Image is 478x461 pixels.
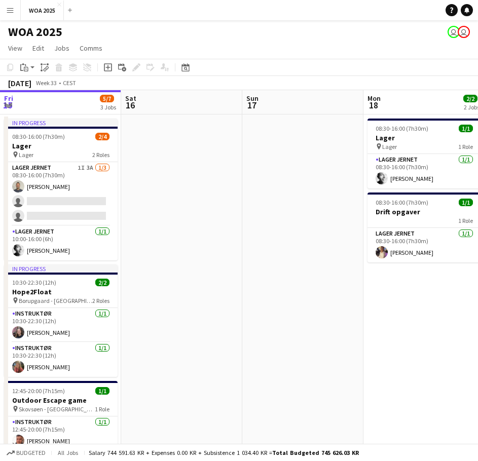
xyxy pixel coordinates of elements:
span: 16 [124,99,136,111]
app-card-role: Instruktør1/110:30-22:30 (12h)[PERSON_NAME] [4,308,118,342]
span: 2/2 [95,279,109,286]
div: [DATE] [8,78,31,88]
span: Skovsøen - [GEOGRAPHIC_DATA] [19,405,95,413]
app-job-card: In progress08:30-16:00 (7h30m)2/4Lager Lager2 RolesLager Jernet1I3A1/308:30-16:00 (7h30m)[PERSON_... [4,119,118,260]
span: 1 Role [458,143,473,150]
span: 1/1 [459,199,473,206]
div: 3 Jobs [100,103,116,111]
app-card-role: Lager Jernet1I3A1/308:30-16:00 (7h30m)[PERSON_NAME] [4,162,118,226]
span: All jobs [56,449,80,456]
span: 08:30-16:00 (7h30m) [376,125,428,132]
app-user-avatar: Drift Drift [448,26,460,38]
h3: Hope2Float [4,287,118,296]
span: Budgeted [16,449,46,456]
button: WOA 2025 [21,1,64,20]
span: Borupgaard - [GEOGRAPHIC_DATA] [19,297,92,304]
span: 5/7 [100,95,114,102]
span: Comms [80,44,102,53]
span: 2 Roles [92,297,109,304]
app-job-card: 12:45-20:00 (7h15m)1/1Outdoor Escape game Skovsøen - [GEOGRAPHIC_DATA]1 RoleInstruktør1/112:45-20... [4,381,118,451]
span: 2/2 [463,95,477,102]
a: Comms [76,42,106,55]
span: Sat [125,94,136,103]
span: View [8,44,22,53]
span: 1 Role [458,217,473,224]
div: In progress [4,264,118,273]
div: CEST [63,79,76,87]
app-card-role: Instruktør1/110:30-22:30 (12h)[PERSON_NAME] [4,342,118,377]
span: 12:45-20:00 (7h15m) [12,387,65,395]
span: 08:30-16:00 (7h30m) [376,199,428,206]
h1: WOA 2025 [8,24,62,40]
span: 2 Roles [92,151,109,159]
span: Sun [246,94,259,103]
span: Lager [382,143,397,150]
button: Budgeted [5,447,47,458]
span: Total Budgeted 745 626.03 KR [272,449,359,456]
span: 1/1 [95,387,109,395]
div: Salary 744 591.63 KR + Expenses 0.00 KR + Subsistence 1 034.40 KR = [89,449,359,456]
app-card-role: Instruktør1/112:45-20:00 (7h15m)[PERSON_NAME] [4,416,118,451]
span: 08:30-16:00 (7h30m) [12,133,65,140]
div: In progress [4,119,118,127]
h3: Lager [4,141,118,150]
span: Fri [4,94,13,103]
span: Edit [32,44,44,53]
app-card-role: Lager Jernet1/110:00-16:00 (6h)[PERSON_NAME] [4,226,118,260]
a: View [4,42,26,55]
span: Mon [367,94,381,103]
app-user-avatar: René Sandager [458,26,470,38]
a: Edit [28,42,48,55]
span: 2/4 [95,133,109,140]
span: Jobs [54,44,69,53]
a: Jobs [50,42,73,55]
span: 10:30-22:30 (12h) [12,279,56,286]
span: 15 [3,99,13,111]
span: Lager [19,151,33,159]
app-job-card: In progress10:30-22:30 (12h)2/2Hope2Float Borupgaard - [GEOGRAPHIC_DATA]2 RolesInstruktør1/110:30... [4,264,118,377]
span: 18 [366,99,381,111]
h3: Outdoor Escape game [4,396,118,405]
span: 1/1 [459,125,473,132]
span: 17 [245,99,259,111]
span: Week 33 [33,79,59,87]
span: 1 Role [95,405,109,413]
